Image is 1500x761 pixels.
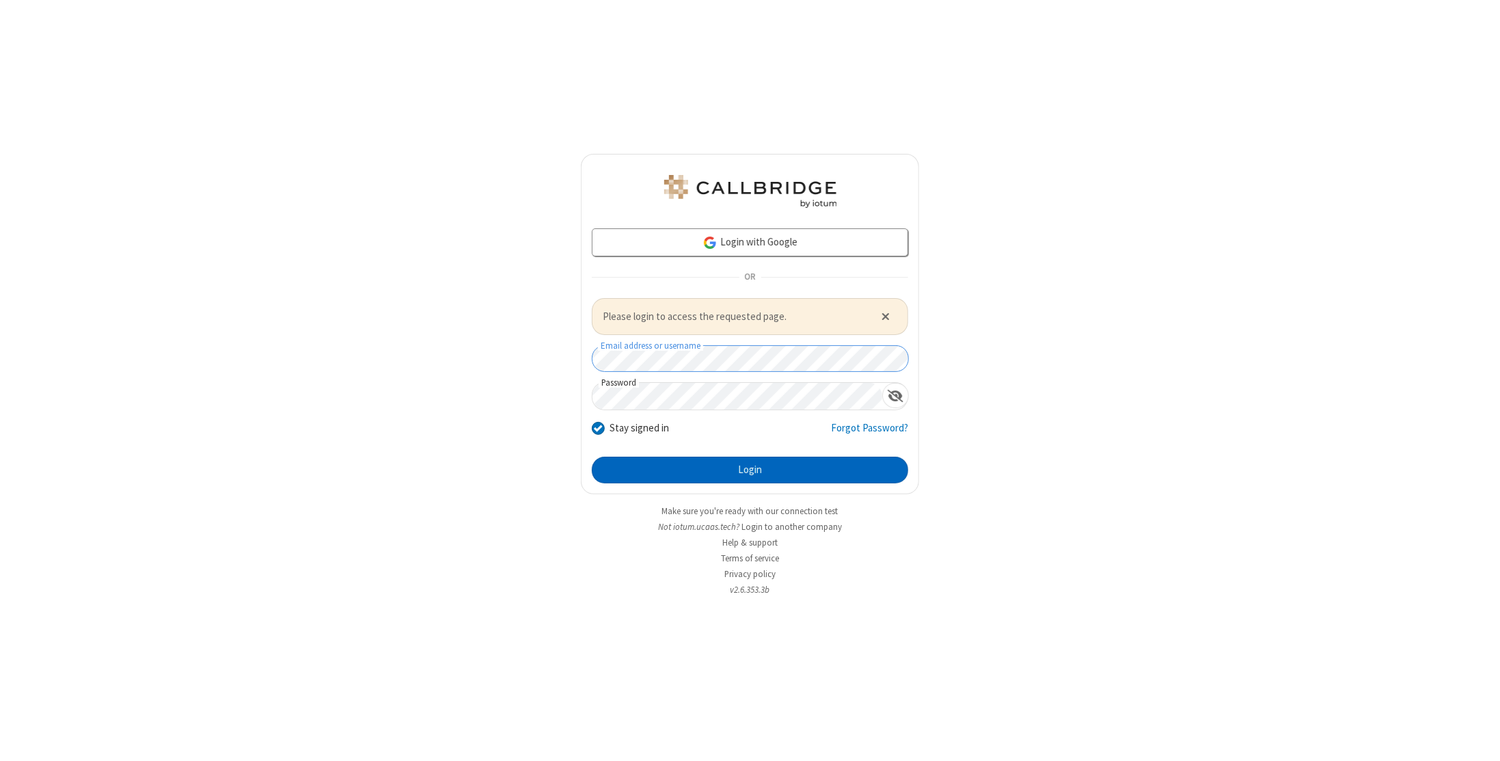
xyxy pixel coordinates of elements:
[592,383,882,410] input: Password
[1466,725,1490,751] iframe: Chat
[592,345,909,372] input: Email address or username
[882,383,909,408] div: Show password
[592,457,908,484] button: Login
[662,505,838,517] a: Make sure you're ready with our connection test
[724,568,776,580] a: Privacy policy
[592,228,908,256] a: Login with Google
[831,420,908,446] a: Forgot Password?
[739,267,761,286] span: OR
[610,420,669,436] label: Stay signed in
[721,552,779,564] a: Terms of service
[722,537,778,548] a: Help & support
[741,520,842,533] button: Login to another company
[703,235,718,250] img: google-icon.png
[581,583,919,596] li: v2.6.353.3b
[581,520,919,533] li: Not iotum.​ucaas.​tech?
[662,175,839,208] img: iotum.​ucaas.​tech
[875,306,897,327] button: Close alert
[603,309,864,325] span: Please login to access the requested page.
